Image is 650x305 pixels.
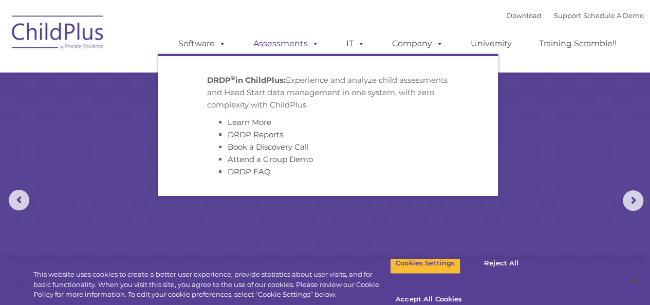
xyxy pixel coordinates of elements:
[529,33,627,54] a: Training Scramble!!
[460,33,522,54] a: University
[469,253,533,274] button: Reject All
[228,142,309,152] a: Book a Discovery Call
[207,75,286,85] strong: DRDP in ChildPlus:
[143,68,174,76] span: Last name
[231,74,235,81] sup: ©
[228,167,271,176] a: DRDP FAQ
[507,11,644,20] font: |
[622,270,645,293] button: Close
[243,33,329,54] a: Assessments
[228,117,271,127] a: Learn More
[382,33,454,54] a: Company
[507,11,542,20] a: Download
[336,33,375,54] a: IT
[583,11,644,20] a: Schedule A Demo
[7,8,109,60] img: ChildPlus by Procare Solutions
[143,110,187,118] span: Phone number
[207,74,449,111] p: Experience and analyze child assessments and Head Start data management in one system, with zero ...
[228,154,313,164] a: Attend a Group Demo
[228,130,283,139] a: DRDP Reports
[168,33,236,54] a: Software
[390,253,460,274] button: Cookies Settings
[33,270,390,300] div: This website uses cookies to create a better user experience, provide statistics about user visit...
[554,11,581,20] a: Support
